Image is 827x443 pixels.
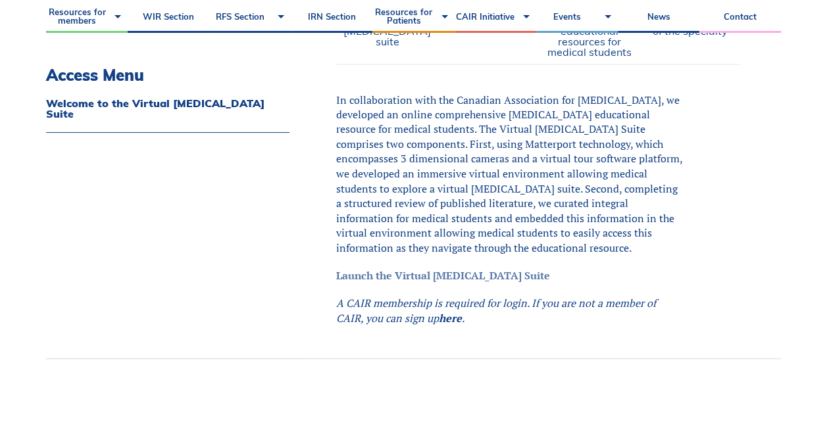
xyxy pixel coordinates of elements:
h3: Access Menu [46,66,289,85]
a: here [439,310,462,325]
a: Welcome to the Virtual [MEDICAL_DATA] Suite [46,98,289,119]
p: In collaboration with the Canadian Association for [MEDICAL_DATA], we developed an online compreh... [336,93,682,254]
a: Launch the Virtual [MEDICAL_DATA] Suite [336,268,550,282]
em: A CAIR membership is required for login. If you are not a member of CAIR, you can sign up . [336,295,656,324]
